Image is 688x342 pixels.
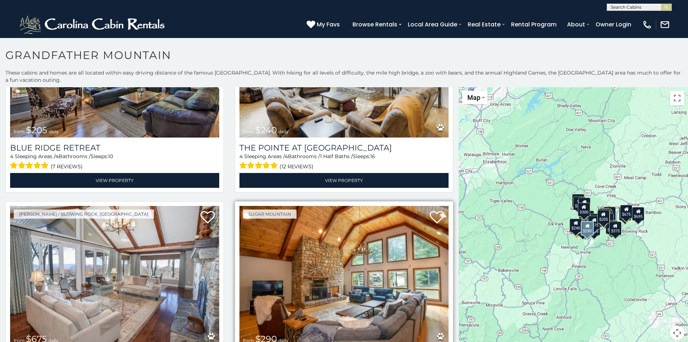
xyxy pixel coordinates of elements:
[14,210,154,219] a: [PERSON_NAME] / Blowing Rock, [GEOGRAPHIC_DATA]
[670,91,684,105] button: Toggle fullscreen view
[572,194,584,208] div: $425
[588,222,600,236] div: $345
[278,129,289,134] span: daily
[588,216,601,229] div: $375
[404,18,461,31] a: Local Area Guide
[581,221,594,235] div: $290
[14,129,25,134] span: from
[579,210,594,224] div: $1,095
[239,173,449,188] a: View Property
[370,153,375,160] span: 16
[592,18,635,31] a: Owner Login
[464,18,504,31] a: Real Estate
[243,129,254,134] span: from
[619,207,631,220] div: $315
[243,210,297,219] a: Sugar Mountain
[579,197,591,211] div: $165
[670,326,684,340] button: Map camera controls
[18,14,168,35] img: White-1-2.png
[49,129,59,134] span: daily
[598,208,610,222] div: $400
[307,20,342,29] a: My Favs
[597,210,610,224] div: $205
[255,125,277,135] span: $240
[467,94,480,101] span: Map
[10,153,13,160] span: 4
[239,143,449,153] h3: The Pointe at North View
[563,18,589,31] a: About
[507,18,560,31] a: Rental Program
[620,204,633,218] div: $675
[660,20,670,30] img: mail-regular-white.png
[280,162,313,171] span: (12 reviews)
[609,221,622,235] div: $375
[320,153,353,160] span: 1 Half Baths /
[51,162,83,171] span: (7 reviews)
[577,222,589,236] div: $375
[55,153,59,160] span: 4
[239,153,449,171] div: Sleeping Areas / Bathrooms / Sleeps:
[200,210,215,225] a: Add to favorites
[108,153,113,160] span: 10
[590,214,602,227] div: $305
[430,210,444,225] a: Add to favorites
[239,143,449,153] a: The Pointe at [GEOGRAPHIC_DATA]
[462,91,488,104] button: Change map style
[10,153,219,171] div: Sleeping Areas / Bathrooms / Sleeps:
[578,202,590,216] div: $300
[604,206,616,220] div: $485
[317,20,340,29] span: My Favs
[349,18,401,31] a: Browse Rentals
[599,208,611,221] div: $325
[239,153,243,160] span: 4
[574,197,586,210] div: $300
[632,207,645,220] div: $695
[606,220,618,234] div: $375
[26,125,47,135] span: $205
[10,143,219,153] a: Blue Ridge Retreat
[570,219,582,232] div: $240
[10,173,219,188] a: View Property
[285,153,288,160] span: 4
[571,219,584,233] div: $225
[642,20,652,30] img: phone-regular-white.png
